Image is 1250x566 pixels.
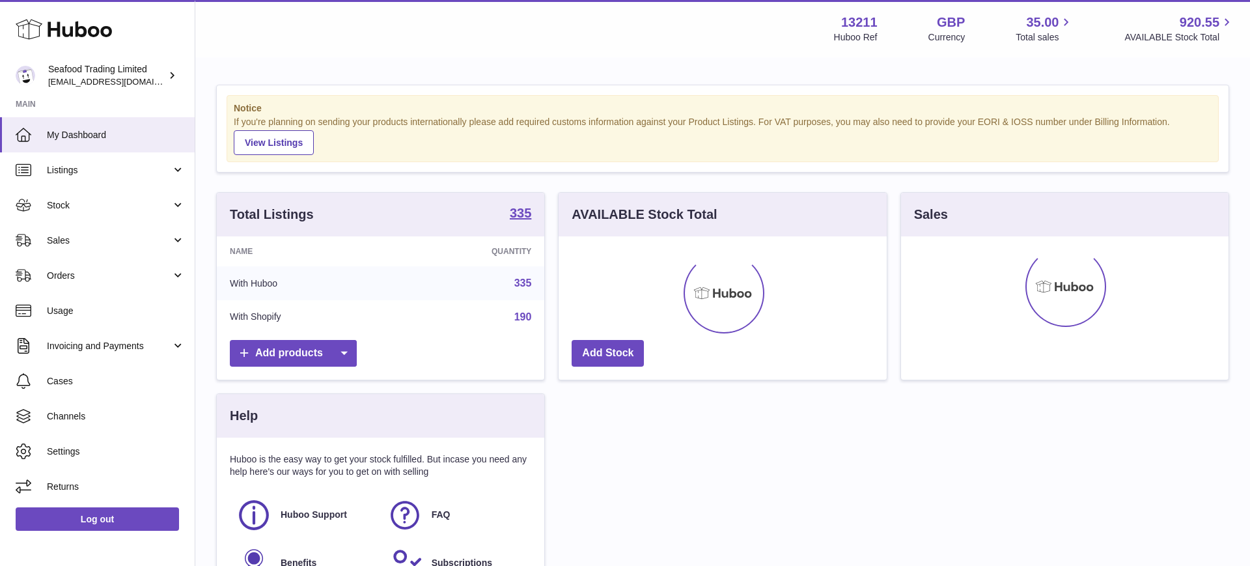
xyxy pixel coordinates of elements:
div: Huboo Ref [834,31,878,44]
a: FAQ [387,498,525,533]
div: Currency [928,31,965,44]
strong: Notice [234,102,1212,115]
a: View Listings [234,130,314,155]
a: 35.00 Total sales [1016,14,1074,44]
span: AVAILABLE Stock Total [1124,31,1234,44]
a: 335 [510,206,531,222]
div: If you're planning on sending your products internationally please add required customs informati... [234,116,1212,155]
span: 35.00 [1026,14,1059,31]
span: Returns [47,481,185,493]
span: Cases [47,375,185,388]
span: My Dashboard [47,129,185,141]
th: Quantity [393,236,544,266]
span: Stock [47,199,171,212]
strong: 335 [510,206,531,219]
span: Sales [47,234,171,247]
a: 335 [514,277,532,289]
a: Log out [16,507,179,531]
span: [EMAIL_ADDRESS][DOMAIN_NAME] [48,76,191,87]
span: Huboo Support [281,509,347,521]
span: Settings [47,446,185,458]
div: Seafood Trading Limited [48,63,165,88]
span: Channels [47,410,185,423]
span: Listings [47,164,171,177]
a: Add products [230,340,357,367]
span: Usage [47,305,185,317]
span: 920.55 [1180,14,1219,31]
h3: AVAILABLE Stock Total [572,206,717,223]
span: Invoicing and Payments [47,340,171,352]
a: Add Stock [572,340,644,367]
span: Total sales [1016,31,1074,44]
a: Huboo Support [236,498,374,533]
span: Orders [47,270,171,282]
th: Name [217,236,393,266]
a: 920.55 AVAILABLE Stock Total [1124,14,1234,44]
h3: Total Listings [230,206,314,223]
strong: 13211 [841,14,878,31]
a: 190 [514,311,532,322]
strong: GBP [937,14,965,31]
p: Huboo is the easy way to get your stock fulfilled. But incase you need any help here's our ways f... [230,453,531,478]
h3: Help [230,407,258,425]
td: With Shopify [217,300,393,334]
td: With Huboo [217,266,393,300]
img: internalAdmin-13211@internal.huboo.com [16,66,35,85]
span: FAQ [432,509,451,521]
h3: Sales [914,206,948,223]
